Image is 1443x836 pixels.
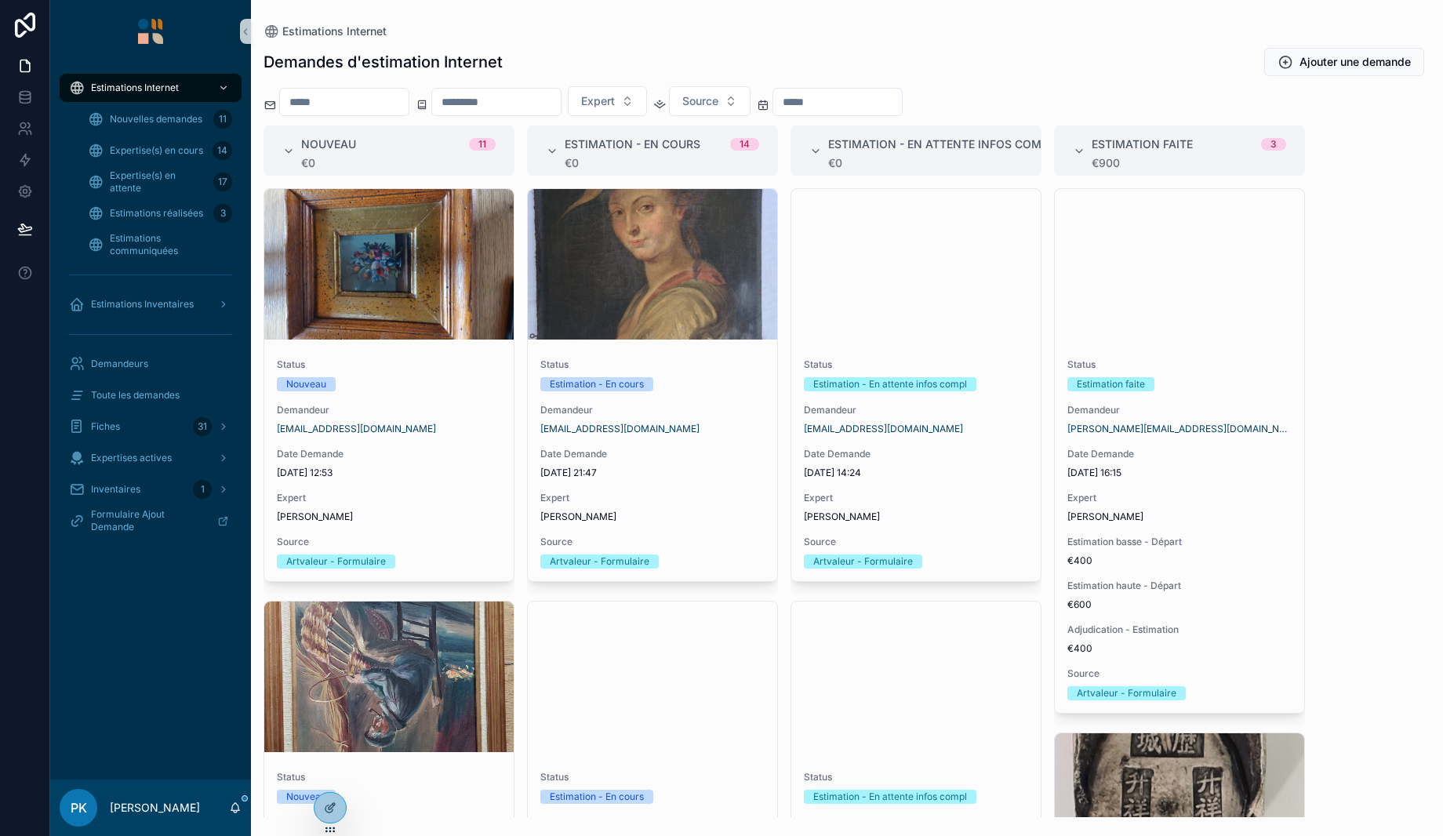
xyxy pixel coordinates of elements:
div: 11 [478,138,486,151]
span: Demandeur [277,816,501,829]
div: Estimation faite [1077,377,1145,391]
div: 31 [193,417,212,436]
span: Estimations réalisées [110,207,203,220]
span: Status [277,771,501,783]
a: Toute les demandes [60,381,242,409]
div: 11 [213,110,232,129]
span: Status [1067,358,1292,371]
a: Expertise(s) en attente17 [78,168,242,196]
div: €900 [1092,157,1286,169]
div: Artvaleur - Formulaire [813,554,913,569]
a: Demandeurs [60,350,242,378]
a: Inventaires1 [60,475,242,503]
span: Source [277,536,501,548]
span: Estimation - En cours [565,136,700,152]
span: Date Demande [540,448,765,460]
a: StatusNouveauDemandeur[EMAIL_ADDRESS][DOMAIN_NAME]Date Demande[DATE] 12:53Expert[PERSON_NAME]Sour... [264,188,514,582]
a: Estimations communiquées [78,231,242,259]
div: Artvaleur - Formulaire [550,554,649,569]
div: €0 [565,157,759,169]
div: Estimation - En cours [550,377,644,391]
div: 14 [740,138,750,151]
a: Estimations Internet [60,74,242,102]
span: Demandeurs [91,358,148,370]
span: Ajouter une demande [1299,54,1411,70]
div: Artvaleur - Formulaire [286,554,386,569]
a: Nouvelles demandes11 [78,105,242,133]
span: Source [540,536,765,548]
span: Status [804,771,1028,783]
a: Fiches31 [60,413,242,441]
span: Demandeur [540,404,765,416]
a: StatusEstimation - En attente infos complDemandeur[EMAIL_ADDRESS][DOMAIN_NAME]Date Demande[DATE] ... [791,188,1041,582]
span: Expertise(s) en cours [110,144,203,157]
div: Estimation - En cours [550,790,644,804]
span: Expert [1067,492,1292,504]
span: [PERSON_NAME] [277,511,353,523]
div: Estimation - En attente infos compl [813,377,967,391]
a: Estimations Inventaires [60,290,242,318]
div: 20250901_160552.jpg [1055,189,1304,340]
span: Estimations Inventaires [91,298,194,311]
span: Demandeur [804,404,1028,416]
span: €400 [1067,642,1292,655]
div: 3 [213,204,232,223]
span: Estimation faite [1092,136,1193,152]
button: Ajouter une demande [1264,48,1424,76]
div: 1000000347.jpg [264,189,514,340]
span: Nouvelles demandes [110,113,202,125]
div: 20250827_155253.jpg [791,602,1041,752]
span: Date Demande [1067,448,1292,460]
a: StatusEstimation - En coursDemandeur[EMAIL_ADDRESS][DOMAIN_NAME]Date Demande[DATE] 21:47Expert[PE... [527,188,778,582]
span: Status [277,358,501,371]
img: App logo [138,19,163,44]
span: Inventaires [91,483,140,496]
span: Status [540,358,765,371]
span: Expertise(s) en attente [110,169,207,194]
a: [EMAIL_ADDRESS][DOMAIN_NAME] [277,423,436,435]
span: [DATE] 12:53 [277,467,501,479]
a: StatusEstimation faiteDemandeur[PERSON_NAME][EMAIL_ADDRESS][DOMAIN_NAME]Date Demande[DATE] 16:15E... [1054,188,1305,714]
div: IMG_7148.jpeg [528,602,777,752]
span: Estimation - En attente infos compl [828,136,1055,152]
a: [PERSON_NAME][EMAIL_ADDRESS][DOMAIN_NAME] [1067,423,1292,435]
span: Toute les demandes [91,389,180,402]
a: [EMAIL_ADDRESS][DOMAIN_NAME] [540,423,700,435]
span: [PERSON_NAME] [540,511,616,523]
div: Artvaleur - Formulaire [1077,686,1176,700]
span: Expert [540,492,765,504]
span: Source [1067,667,1292,680]
span: [DATE] 21:47 [540,467,765,479]
a: Expertises actives [60,444,242,472]
h1: Demandes d'estimation Internet [264,51,503,73]
span: Expert [277,492,501,504]
div: image.jpg [791,189,1041,340]
span: Estimations communiquées [110,232,226,257]
span: Adjudication - Estimation [1067,623,1292,636]
a: Estimations réalisées3 [78,199,242,227]
a: Formulaire Ajout Demande [60,507,242,535]
div: 17 [213,173,232,191]
span: [EMAIL_ADDRESS][DOMAIN_NAME] [804,423,963,435]
span: Demandeur [277,404,501,416]
button: Select Button [669,86,751,116]
span: Demandeur [804,816,1028,829]
span: Estimations Internet [282,24,387,39]
span: Expertises actives [91,452,172,464]
span: [PERSON_NAME] [1067,511,1143,523]
div: 3 [1270,138,1277,151]
span: Date Demande [277,448,501,460]
span: Formulaire Ajout Demande [91,508,205,533]
div: €0 [301,157,496,169]
span: Expert [804,492,1028,504]
div: 1 [193,480,212,499]
div: 1000000341.jpg [264,602,514,752]
span: [DATE] 14:24 [804,467,1028,479]
span: €400 [1067,554,1292,567]
span: Source [682,93,718,109]
div: 14 [213,141,232,160]
span: Estimation haute - Départ [1067,580,1292,592]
